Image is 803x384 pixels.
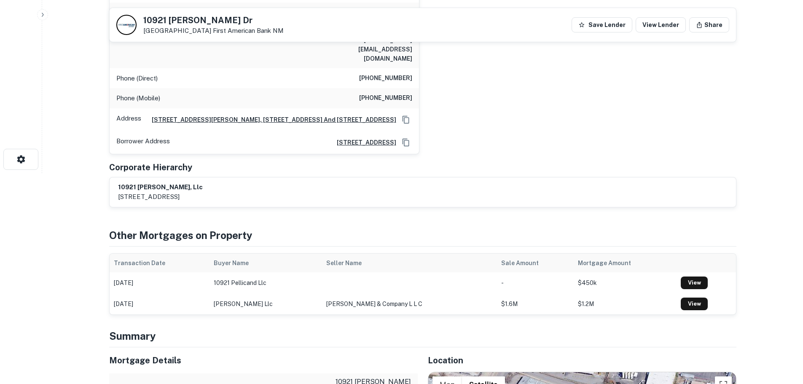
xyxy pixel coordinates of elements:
p: [GEOGRAPHIC_DATA] [143,27,284,35]
button: Copy Address [400,113,412,126]
h5: Mortgage Details [109,354,418,367]
h6: [PHONE_NUMBER] [359,93,412,103]
td: [DATE] [110,272,209,293]
p: Borrower Address [116,136,170,149]
td: - [497,272,574,293]
p: [STREET_ADDRESS] [118,192,203,202]
a: [STREET_ADDRESS][PERSON_NAME], [STREET_ADDRESS] And [STREET_ADDRESS] [145,115,396,124]
a: View Lender [636,17,686,32]
td: [DATE] [110,293,209,314]
h4: Other Mortgages on Property [109,228,736,243]
h6: [PHONE_NUMBER] [359,73,412,83]
td: [PERSON_NAME] llc [209,293,322,314]
iframe: Chat Widget [761,317,803,357]
th: Buyer Name [209,254,322,272]
h5: 10921 [PERSON_NAME] Dr [143,16,284,24]
button: Save Lender [572,17,632,32]
a: View [681,298,708,310]
h6: 10921 [PERSON_NAME], llc [118,183,203,192]
th: Sale Amount [497,254,574,272]
td: $1.2M [574,293,677,314]
h5: Location [428,354,736,367]
td: $1.6M [497,293,574,314]
p: Phone (Direct) [116,73,158,83]
h5: Corporate Hierarchy [109,161,192,174]
p: Phone (Mobile) [116,93,160,103]
a: First American Bank NM [213,27,284,34]
a: [STREET_ADDRESS] [330,138,396,147]
button: Copy Address [400,136,412,149]
th: Mortgage Amount [574,254,677,272]
th: Seller Name [322,254,497,272]
th: Transaction Date [110,254,209,272]
td: $450k [574,272,677,293]
p: Address [116,113,141,126]
h4: Summary [109,328,736,344]
td: [PERSON_NAME] & company l l c [322,293,497,314]
td: 10921 pellicand llc [209,272,322,293]
button: Share [689,17,729,32]
a: View [681,277,708,289]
